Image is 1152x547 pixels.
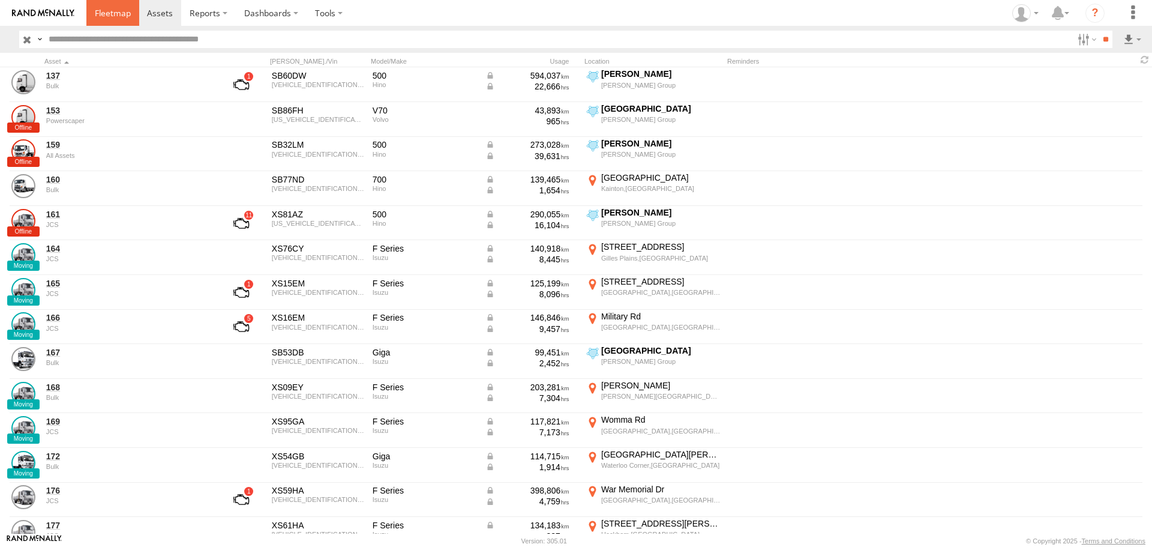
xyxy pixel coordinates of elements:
[373,496,477,503] div: Isuzu
[601,81,721,89] div: [PERSON_NAME] Group
[11,347,35,371] a: View Asset Details
[584,57,722,65] div: Location
[7,535,62,547] a: Visit our Website
[272,427,364,434] div: JALFVZ34PN7000172
[601,254,721,262] div: Gilles Plains,[GEOGRAPHIC_DATA]
[46,359,211,366] div: undefined
[601,461,721,470] div: Waterloo Corner,[GEOGRAPHIC_DATA]
[373,139,477,150] div: 500
[272,462,364,469] div: JALEXY52KJ7000019
[373,358,477,365] div: Isuzu
[46,152,211,159] div: undefined
[272,347,364,358] div: SB53DB
[272,520,364,531] div: XS61HA
[11,174,35,198] a: View Asset Details
[46,382,211,393] a: 168
[584,449,722,482] label: Click to View Current Location
[272,220,364,227] div: JHDFM8JR1XXX10108
[601,276,721,287] div: [STREET_ADDRESS]
[46,532,211,539] div: undefined
[272,358,364,365] div: JALEXY52KJ7000016
[11,416,35,440] a: View Asset Details
[373,151,477,158] div: Hino
[46,463,211,470] div: undefined
[46,428,211,435] div: undefined
[46,394,211,401] div: undefined
[485,451,569,462] div: Data from Vehicle CANbus
[11,312,35,336] a: View Asset Details
[727,57,919,65] div: Reminders
[46,174,211,185] a: 160
[584,414,722,447] label: Click to View Current Location
[601,449,721,460] div: [GEOGRAPHIC_DATA][PERSON_NAME]
[270,57,366,65] div: [PERSON_NAME]./Vin
[373,531,477,538] div: Isuzu
[373,347,477,358] div: Giga
[601,530,721,539] div: Hackham,[GEOGRAPHIC_DATA]
[601,414,721,425] div: Womma Rd
[219,278,263,307] a: View Asset with Fault/s
[485,485,569,496] div: Data from Vehicle CANbus
[219,485,263,514] a: View Asset with Fault/s
[373,289,477,296] div: Isuzu
[485,254,569,265] div: Data from Vehicle CANbus
[601,219,721,228] div: [PERSON_NAME] Group
[272,243,364,254] div: XS76CY
[485,209,569,220] div: Data from Vehicle CANbus
[46,520,211,531] a: 177
[219,209,263,238] a: View Asset with Fault/s
[1008,4,1043,22] div: Amin Vahidinezhad
[601,207,721,218] div: [PERSON_NAME]
[601,115,721,124] div: [PERSON_NAME] Group
[373,485,477,496] div: F Series
[11,209,35,233] a: View Asset Details
[272,416,364,427] div: XS95GA
[272,531,364,538] div: JALFVZ34PN7000487
[485,312,569,323] div: Data from Vehicle CANbus
[373,427,477,434] div: Isuzu
[373,81,477,88] div: Hino
[601,427,721,435] div: [GEOGRAPHIC_DATA],[GEOGRAPHIC_DATA]
[485,278,569,289] div: Data from Vehicle CANbus
[485,81,569,92] div: Data from Vehicle CANbus
[601,150,721,159] div: [PERSON_NAME] Group
[1026,537,1145,545] div: © Copyright 2025 -
[373,220,477,227] div: Hino
[272,185,364,192] div: JHDFS1EKLXXX10079
[485,382,569,393] div: Data from Vehicle CANbus
[272,105,364,116] div: SB86FH
[485,358,569,369] div: Data from Vehicle CANbus
[373,105,477,116] div: V70
[373,243,477,254] div: F Series
[584,484,722,516] label: Click to View Current Location
[46,221,211,228] div: undefined
[485,289,569,300] div: Data from Vehicle CANbus
[272,81,364,88] div: JHDFG8JGKXXX12089
[485,139,569,150] div: Data from Vehicle CANbus
[272,496,364,503] div: JALFVZ34PN7000492
[46,82,211,89] div: undefined
[46,70,211,81] a: 137
[1085,4,1105,23] i: ?
[272,116,364,123] div: YV5JG20D0BD134400
[485,520,569,531] div: Data from Vehicle CANbus
[485,393,569,403] div: Data from Vehicle CANbus
[46,186,211,193] div: undefined
[272,254,364,261] div: JALFVZ34PG7001015
[272,451,364,462] div: XS54GB
[601,241,721,252] div: [STREET_ADDRESS]
[46,290,211,297] div: undefined
[373,116,477,123] div: Volvo
[584,276,722,309] label: Click to View Current Location
[46,312,211,323] a: 166
[485,151,569,162] div: Data from Vehicle CANbus
[601,380,721,391] div: [PERSON_NAME]
[485,416,569,427] div: Data from Vehicle CANbus
[46,347,211,358] a: 167
[601,496,721,504] div: [GEOGRAPHIC_DATA],[GEOGRAPHIC_DATA]
[484,57,580,65] div: Usage
[485,174,569,185] div: Data from Vehicle CANbus
[584,241,722,274] label: Click to View Current Location
[46,105,211,116] a: 153
[11,485,35,509] a: View Asset Details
